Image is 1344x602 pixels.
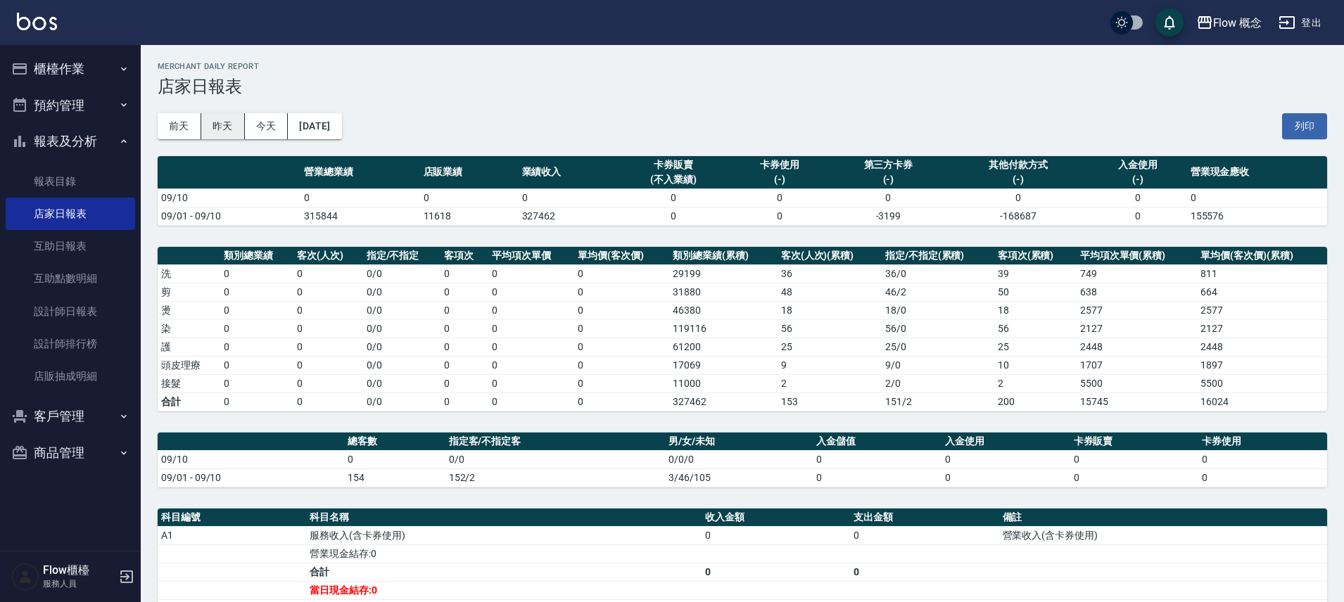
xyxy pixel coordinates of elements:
td: 營業收入(含卡券使用) [999,526,1328,544]
td: 200 [994,392,1077,411]
td: 1897 [1197,356,1327,374]
td: 0 [440,264,488,283]
td: 1707 [1077,356,1198,374]
button: 列印 [1282,113,1327,139]
td: 0 [293,392,363,411]
td: 0 [488,301,574,319]
td: 15745 [1077,392,1198,411]
th: 客次(人次) [293,247,363,265]
th: 指定/不指定 [363,247,441,265]
td: 17069 [669,356,777,374]
table: a dense table [158,156,1327,226]
button: 預約管理 [6,87,135,124]
div: (-) [832,172,945,187]
td: 0/0/0 [665,450,813,468]
th: 客項次 [440,247,488,265]
div: 入金使用 [1092,158,1184,172]
td: 頭皮理療 [158,356,220,374]
a: 互助點數明細 [6,262,135,295]
td: 48 [778,283,882,301]
button: 櫃檯作業 [6,51,135,87]
th: 客次(人次)(累積) [778,247,882,265]
th: 單均價(客次價)(累積) [1197,247,1327,265]
td: 0 [440,301,488,319]
a: 店家日報表 [6,198,135,230]
th: 營業總業績 [300,156,420,189]
button: [DATE] [288,113,341,139]
button: save [1155,8,1184,37]
td: 0 [293,301,363,319]
td: 0 [440,319,488,338]
button: Flow 概念 [1191,8,1268,37]
td: 0 [420,188,519,207]
th: 卡券使用 [1198,433,1327,451]
td: 剪 [158,283,220,301]
th: 單均價(客次價) [574,247,669,265]
td: 染 [158,319,220,338]
table: a dense table [158,247,1327,411]
td: 3/46/105 [665,468,813,487]
td: 46380 [669,301,777,319]
td: 56 / 0 [882,319,994,338]
th: 類別總業績(累積) [669,247,777,265]
td: 36 [778,264,882,283]
td: 5500 [1077,374,1198,392]
td: 50 [994,283,1077,301]
td: 0 / 0 [363,356,441,374]
td: 0 [488,338,574,356]
td: 合計 [306,563,702,581]
h2: Merchant Daily Report [158,62,1327,71]
td: 營業現金結存:0 [306,544,702,563]
th: 客項次(累積) [994,247,1077,265]
td: 0 / 0 [363,283,441,301]
th: 卡券販賣 [1070,433,1199,451]
td: 0 [1198,468,1327,487]
td: 11618 [420,207,519,225]
td: 09/01 - 09/10 [158,468,344,487]
td: 25 [994,338,1077,356]
td: 0 [440,392,488,411]
td: 2448 [1077,338,1198,356]
td: 09/10 [158,450,344,468]
td: -168687 [948,207,1088,225]
td: -3199 [829,207,949,225]
td: 0 [942,450,1070,468]
p: 服務人員 [43,577,115,590]
td: 0 [574,392,669,411]
td: 2577 [1077,301,1198,319]
button: 登出 [1273,10,1327,36]
div: 其他付款方式 [951,158,1084,172]
td: 0 [730,188,829,207]
td: 0 [440,338,488,356]
td: 9 [778,356,882,374]
td: 61200 [669,338,777,356]
td: 0 [1070,468,1199,487]
td: 0 [293,319,363,338]
td: 0 [488,319,574,338]
td: 0 [220,319,293,338]
td: 0 [293,264,363,283]
td: 5500 [1197,374,1327,392]
td: 56 [994,319,1077,338]
button: 昨天 [201,113,245,139]
td: 0 [488,356,574,374]
td: 0 [1187,188,1327,207]
td: 327462 [669,392,777,411]
td: 0 [220,301,293,319]
a: 互助日報表 [6,230,135,262]
th: 備註 [999,508,1328,527]
th: 總客數 [344,433,445,451]
td: 638 [1077,283,1198,301]
td: 0 [488,283,574,301]
td: 119116 [669,319,777,338]
div: (-) [1092,172,1184,187]
th: 入金使用 [942,433,1070,451]
th: 指定/不指定(累積) [882,247,994,265]
th: 科目編號 [158,508,306,527]
td: 0 [293,356,363,374]
td: 315844 [300,207,420,225]
td: 0 [220,283,293,301]
td: 0 [488,264,574,283]
td: 0/0 [445,450,666,468]
td: 0 [440,374,488,392]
